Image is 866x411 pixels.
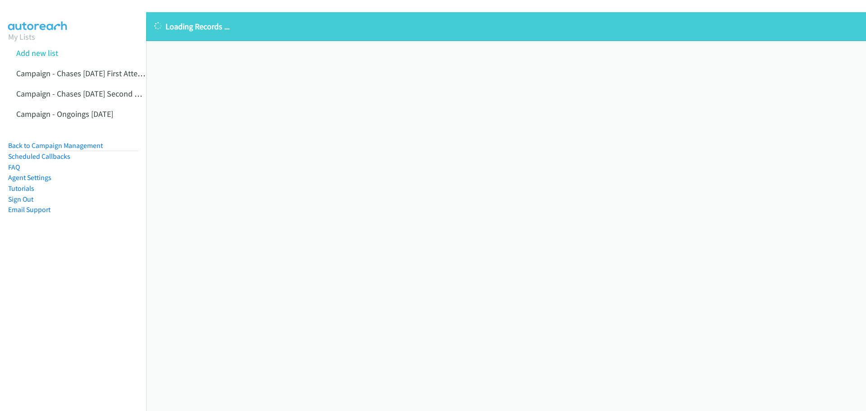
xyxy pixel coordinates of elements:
a: Campaign - Ongoings [DATE] [16,109,113,119]
a: My Lists [8,32,35,42]
a: FAQ [8,163,20,171]
a: Back to Campaign Management [8,141,103,150]
a: Email Support [8,205,51,214]
a: Sign Out [8,195,33,203]
p: Loading Records ... [154,20,858,32]
a: Campaign - Chases [DATE] First Attempt [16,68,152,79]
a: Add new list [16,48,58,58]
a: Tutorials [8,184,34,193]
a: Campaign - Chases [DATE] Second Attempt [16,88,162,99]
a: Agent Settings [8,173,51,182]
a: Scheduled Callbacks [8,152,70,161]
